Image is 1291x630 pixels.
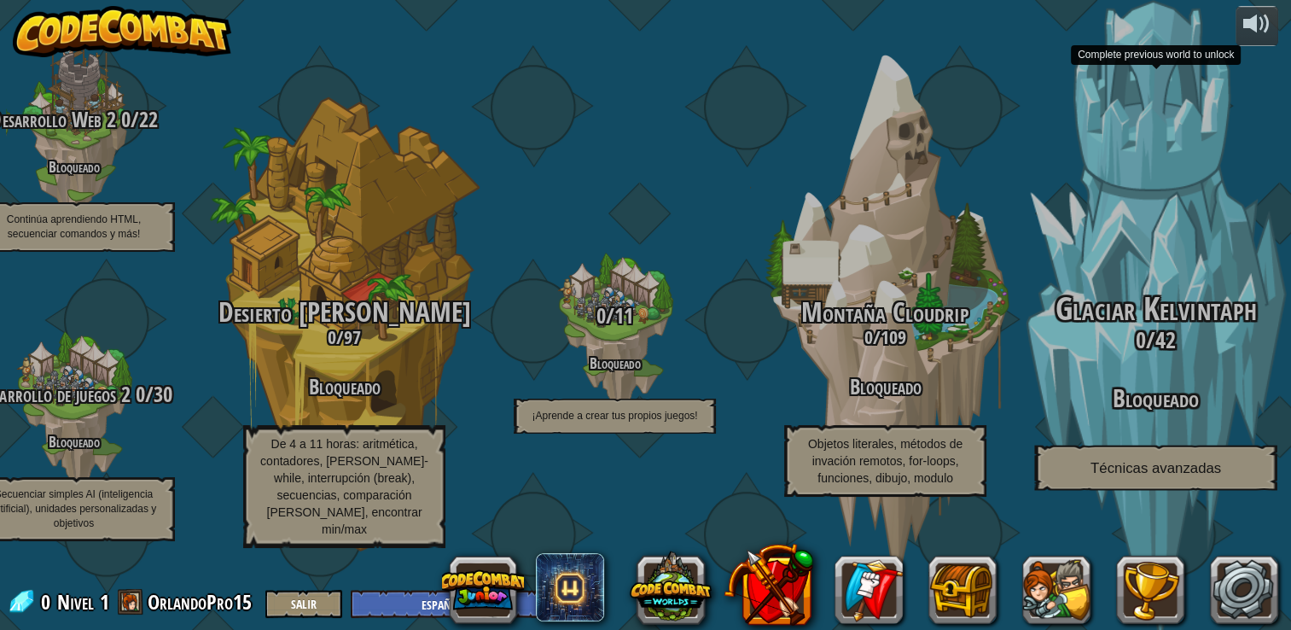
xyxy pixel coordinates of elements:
[41,588,55,615] span: 0
[864,324,873,350] span: 0
[344,324,361,350] span: 97
[750,376,1021,399] h3: Bloqueado
[265,590,342,618] button: Salir
[1236,6,1278,46] button: Ajustar volúmen
[154,380,172,409] span: 30
[881,324,906,350] span: 109
[750,327,1021,347] h3: /
[139,105,158,134] span: 22
[209,376,480,399] h3: Bloqueado
[1136,324,1146,355] span: 0
[209,327,480,347] h3: /
[808,437,962,485] span: Objetos literales, métodos de invación remotos, for-loops, funciones, dibujo, modulo
[532,410,697,422] span: ¡Aprende a crear tus propios juegos!
[218,294,471,330] span: Desierto [PERSON_NAME]
[1155,324,1176,355] span: 42
[260,437,428,536] span: De 4 a 11 horas: aritmética, contadores, [PERSON_NAME]-while, interrupción (break), secuencias, c...
[148,588,257,615] a: OrlandoPro15
[57,588,94,616] span: Nivel
[1090,460,1221,476] span: Técnicas avanzadas
[596,301,606,330] span: 0
[614,301,633,330] span: 11
[480,305,750,328] h3: /
[1055,287,1256,331] span: Glaciar Kelvintaph
[13,6,231,57] img: CodeCombat - Learn how to code by playing a game
[328,324,336,350] span: 0
[801,294,969,330] span: Montaña Cloudrip
[116,105,131,134] span: 0
[1071,45,1241,65] div: Complete previous world to unlock
[131,380,145,409] span: 0
[7,213,141,240] span: Continúa aprendiendo HTML, secuenciar comandos y más!
[480,355,750,371] h4: Bloqueado
[100,588,109,615] span: 1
